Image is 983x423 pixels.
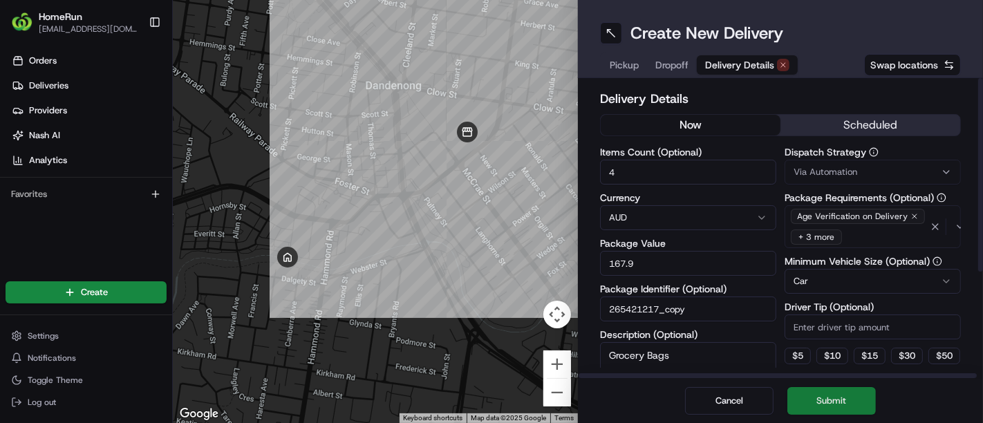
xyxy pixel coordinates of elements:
[780,115,960,135] button: scheduled
[864,54,961,76] button: Swap locations
[610,58,639,72] span: Pickup
[28,375,83,386] span: Toggle Theme
[39,23,138,35] button: [EMAIL_ADDRESS][DOMAIN_NAME]
[791,229,842,245] div: + 3 more
[600,89,961,109] h2: Delivery Details
[685,387,774,415] button: Cancel
[6,50,172,72] a: Orders
[600,251,776,276] input: Enter package value
[29,154,67,167] span: Analytics
[785,302,961,312] label: Driver Tip (Optional)
[655,58,689,72] span: Dropoff
[854,348,886,364] button: $15
[543,301,571,328] button: Map camera controls
[705,58,774,72] span: Delivery Details
[600,297,776,321] input: Enter package identifier
[11,11,33,33] img: HomeRun
[543,350,571,378] button: Zoom in
[816,348,848,364] button: $10
[29,104,67,117] span: Providers
[630,22,783,44] h1: Create New Delivery
[600,284,776,294] label: Package Identifier (Optional)
[794,166,857,178] span: Via Automation
[28,330,59,341] span: Settings
[928,348,960,364] button: $50
[403,413,462,423] button: Keyboard shortcuts
[785,147,961,157] label: Dispatch Strategy
[29,79,68,92] span: Deliveries
[600,193,776,203] label: Currency
[6,281,167,303] button: Create
[543,379,571,406] button: Zoom out
[28,397,56,408] span: Log out
[6,370,167,390] button: Toggle Theme
[6,124,172,147] a: Nash AI
[29,129,60,142] span: Nash AI
[600,330,776,339] label: Description (Optional)
[601,115,780,135] button: now
[6,149,172,171] a: Analytics
[600,342,776,420] textarea: Grocery Bags
[785,314,961,339] input: Enter driver tip amount
[797,211,908,222] span: Age Verification on Delivery
[869,147,879,157] button: Dispatch Strategy
[785,193,961,203] label: Package Requirements (Optional)
[600,238,776,248] label: Package Value
[891,348,923,364] button: $30
[471,414,546,422] span: Map data ©2025 Google
[81,286,108,299] span: Create
[937,193,946,203] button: Package Requirements (Optional)
[785,205,961,248] button: Age Verification on Delivery+ 3 more
[787,387,876,415] button: Submit
[6,6,143,39] button: HomeRunHomeRun[EMAIL_ADDRESS][DOMAIN_NAME]
[6,100,172,122] a: Providers
[176,405,222,423] a: Open this area in Google Maps (opens a new window)
[785,348,811,364] button: $5
[6,183,167,205] div: Favorites
[600,160,776,185] input: Enter number of items
[785,256,961,266] label: Minimum Vehicle Size (Optional)
[176,405,222,423] img: Google
[6,75,172,97] a: Deliveries
[39,10,82,23] button: HomeRun
[6,348,167,368] button: Notifications
[6,393,167,412] button: Log out
[785,160,961,185] button: Via Automation
[28,352,76,364] span: Notifications
[554,414,574,422] a: Terms
[29,55,57,67] span: Orders
[933,256,942,266] button: Minimum Vehicle Size (Optional)
[600,147,776,157] label: Items Count (Optional)
[870,58,938,72] span: Swap locations
[6,326,167,346] button: Settings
